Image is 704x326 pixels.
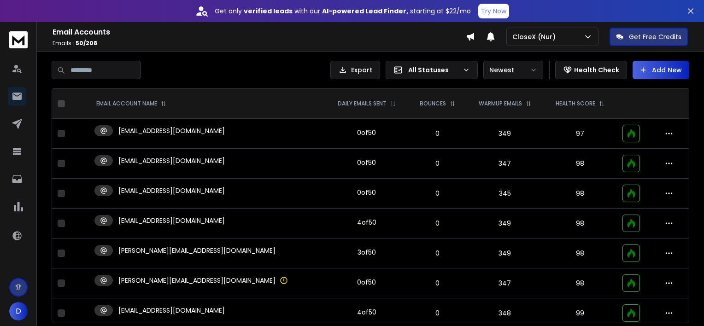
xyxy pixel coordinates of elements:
td: 349 [466,239,544,268]
div: 0 of 50 [357,278,376,287]
p: [PERSON_NAME][EMAIL_ADDRESS][DOMAIN_NAME] [118,276,276,285]
div: 0 of 50 [357,188,376,197]
p: WARMUP EMAILS [479,100,522,107]
p: Get Free Credits [629,32,681,41]
button: Add New [633,61,689,79]
button: D [9,302,28,320]
td: 347 [466,268,544,298]
strong: verified leads [244,6,293,16]
p: 0 [414,189,461,198]
p: [EMAIL_ADDRESS][DOMAIN_NAME] [118,126,225,135]
p: HEALTH SCORE [556,100,595,107]
span: 50 / 208 [76,39,97,47]
button: Try Now [478,4,509,18]
div: EMAIL ACCOUNT NAME [96,100,166,107]
td: 98 [544,209,617,239]
p: [EMAIL_ADDRESS][DOMAIN_NAME] [118,186,225,195]
div: 4 of 50 [357,308,376,317]
p: 0 [414,309,461,318]
button: Get Free Credits [610,28,688,46]
p: 0 [414,219,461,228]
p: All Statuses [408,65,459,75]
div: 4 of 50 [357,218,376,227]
p: Try Now [481,6,506,16]
button: Health Check [555,61,627,79]
img: logo [9,31,28,48]
p: 0 [414,159,461,168]
p: DAILY EMAILS SENT [338,100,387,107]
td: 98 [544,179,617,209]
p: Get only with our starting at $22/mo [215,6,471,16]
p: Emails : [53,40,466,47]
td: 349 [466,119,544,149]
button: Export [330,61,380,79]
p: BOUNCES [420,100,446,107]
p: [EMAIL_ADDRESS][DOMAIN_NAME] [118,216,225,225]
div: 3 of 50 [358,248,376,257]
h1: Email Accounts [53,27,466,38]
td: 98 [544,149,617,179]
td: 98 [544,239,617,268]
p: 0 [414,279,461,288]
td: 97 [544,119,617,149]
p: [PERSON_NAME][EMAIL_ADDRESS][DOMAIN_NAME] [118,246,276,255]
p: 0 [414,129,461,138]
button: Newest [483,61,543,79]
td: 347 [466,149,544,179]
p: CloseX (Nur) [512,32,559,41]
strong: AI-powered Lead Finder, [322,6,408,16]
div: 0 of 50 [357,128,376,137]
p: Health Check [574,65,619,75]
td: 98 [544,268,617,298]
p: [EMAIL_ADDRESS][DOMAIN_NAME] [118,306,225,315]
p: 0 [414,249,461,258]
td: 345 [466,179,544,209]
div: 0 of 50 [357,158,376,167]
td: 349 [466,209,544,239]
p: [EMAIL_ADDRESS][DOMAIN_NAME] [118,156,225,165]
